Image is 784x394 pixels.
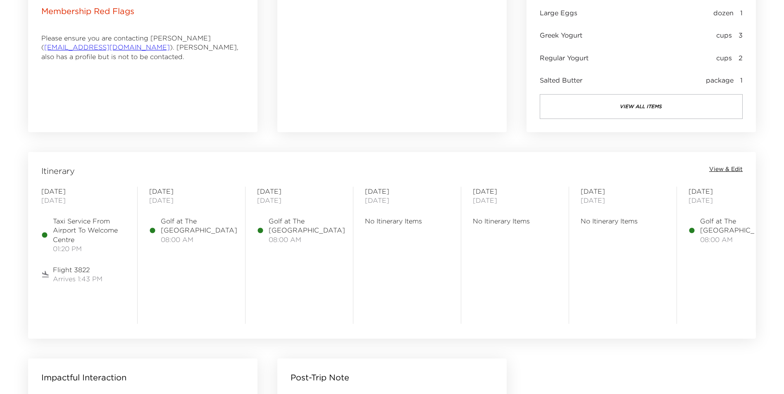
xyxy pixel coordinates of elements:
span: Taxi Service From Airport To Welcome Centre [53,216,126,244]
span: Golf at The [GEOGRAPHIC_DATA] [161,216,237,235]
span: Greek Yogurt [540,31,582,40]
p: Please ensure you are contacting [PERSON_NAME] ( ). [PERSON_NAME], also has a profile but is not ... [41,33,244,61]
span: cups [716,53,732,62]
span: [DATE] [149,187,234,196]
span: [DATE] [581,187,665,196]
span: [DATE] [365,187,449,196]
span: [DATE] [689,196,773,205]
span: [DATE] [473,196,557,205]
span: No Itinerary Items [581,216,665,225]
span: [DATE] [581,196,665,205]
span: [DATE] [473,187,557,196]
span: [DATE] [41,187,126,196]
span: Golf at The [GEOGRAPHIC_DATA] [700,216,777,235]
p: Impactful Interaction [41,372,126,383]
span: dozen [713,8,734,17]
span: [DATE] [41,196,126,205]
p: Post-Trip Note [291,372,349,383]
span: 01:20 PM [53,244,126,253]
span: 1 [740,76,743,85]
a: [EMAIL_ADDRESS][DOMAIN_NAME] [44,43,170,51]
span: Salted Butter [540,76,582,85]
span: Flight 3822 [53,265,102,274]
span: 2 [739,53,743,62]
span: No Itinerary Items [473,216,557,225]
span: 08:00 AM [161,235,237,244]
button: View & Edit [709,165,743,173]
span: [DATE] [257,187,341,196]
span: cups [716,31,732,40]
span: package [706,76,734,85]
span: 3 [739,31,743,40]
span: 08:00 AM [269,235,345,244]
span: Large Eggs [540,8,577,17]
span: Itinerary [41,165,75,177]
span: Regular Yogurt [540,53,589,62]
p: Membership Red Flags [41,5,134,17]
span: Arrives 1:43 PM [53,274,102,283]
button: view all items [540,94,743,119]
span: [DATE] [365,196,449,205]
span: Golf at The [GEOGRAPHIC_DATA] [269,216,345,235]
span: [DATE] [257,196,341,205]
span: 08:00 AM [700,235,777,244]
span: 1 [740,8,743,17]
span: No Itinerary Items [365,216,449,225]
span: [DATE] [689,187,773,196]
span: [DATE] [149,196,234,205]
